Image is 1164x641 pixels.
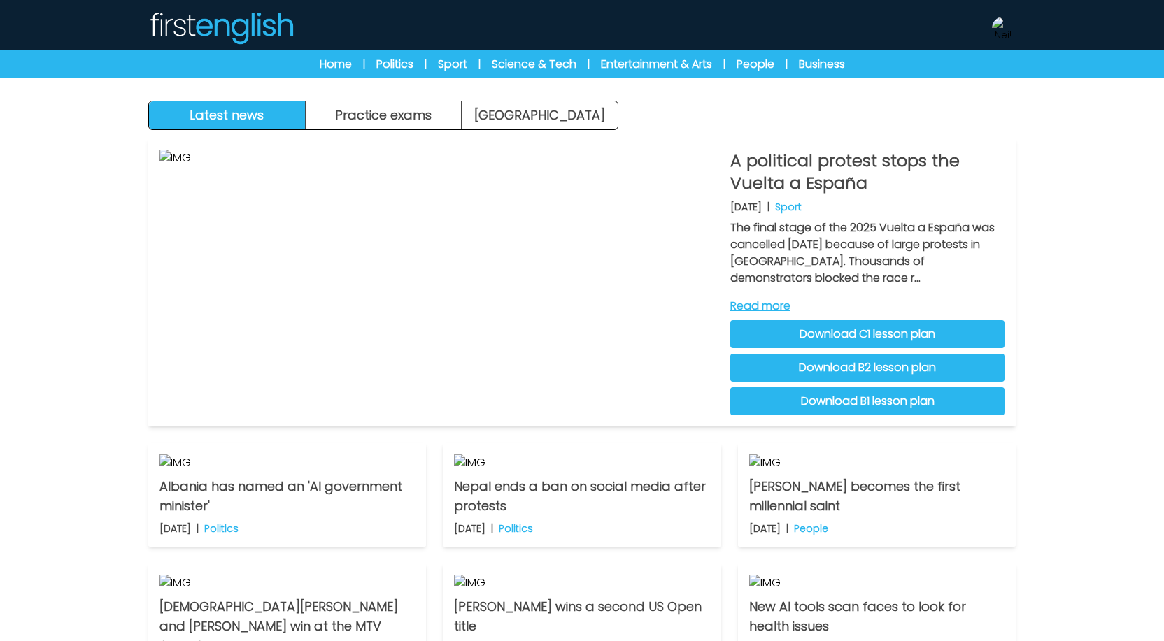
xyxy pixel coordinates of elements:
[738,443,1016,547] a: IMG [PERSON_NAME] becomes the first millennial saint [DATE] | People
[794,521,828,535] p: People
[159,521,191,535] p: [DATE]
[148,11,294,45] img: Logo
[588,57,590,71] span: |
[730,354,1005,382] a: Download B2 lesson plan
[462,101,618,129] a: [GEOGRAPHIC_DATA]
[730,200,762,214] p: [DATE]
[149,101,306,129] button: Latest news
[499,521,533,535] p: Politics
[197,521,199,535] b: |
[454,597,709,636] p: [PERSON_NAME] wins a second US Open title
[425,57,427,71] span: |
[454,454,709,471] img: IMG
[443,443,721,547] a: IMG Nepal ends a ban on social media after protests [DATE] | Politics
[454,521,485,535] p: [DATE]
[454,477,709,516] p: Nepal ends a ban on social media after protests
[730,219,1005,287] p: The final stage of the 2025 Vuelta a España was cancelled [DATE] because of large protests in [GE...
[749,521,781,535] p: [DATE]
[799,56,845,73] a: Business
[148,443,426,547] a: IMG Albania has named an 'AI government minister' [DATE] | Politics
[438,56,467,73] a: Sport
[730,150,1005,194] p: A political protest stops the Vuelta a España
[159,575,415,591] img: IMG
[320,56,352,73] a: Home
[723,57,725,71] span: |
[749,454,1005,471] img: IMG
[478,57,481,71] span: |
[786,521,788,535] b: |
[454,575,709,591] img: IMG
[204,521,239,535] p: Politics
[159,477,415,516] p: Albania has named an 'AI government minister'
[730,320,1005,348] a: Download C1 lesson plan
[775,200,802,214] p: Sport
[730,387,1005,415] a: Download B1 lesson plan
[749,575,1005,591] img: IMG
[491,521,493,535] b: |
[749,597,1005,636] p: New AI tools scan faces to look for health issues
[159,150,719,415] img: IMG
[767,200,769,214] b: |
[992,17,1014,39] img: Neil Storey
[601,56,712,73] a: Entertainment & Arts
[749,477,1005,516] p: [PERSON_NAME] becomes the first millennial saint
[730,298,1005,315] a: Read more
[159,454,415,471] img: IMG
[363,57,365,71] span: |
[786,57,788,71] span: |
[737,56,774,73] a: People
[492,56,576,73] a: Science & Tech
[376,56,413,73] a: Politics
[306,101,462,129] button: Practice exams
